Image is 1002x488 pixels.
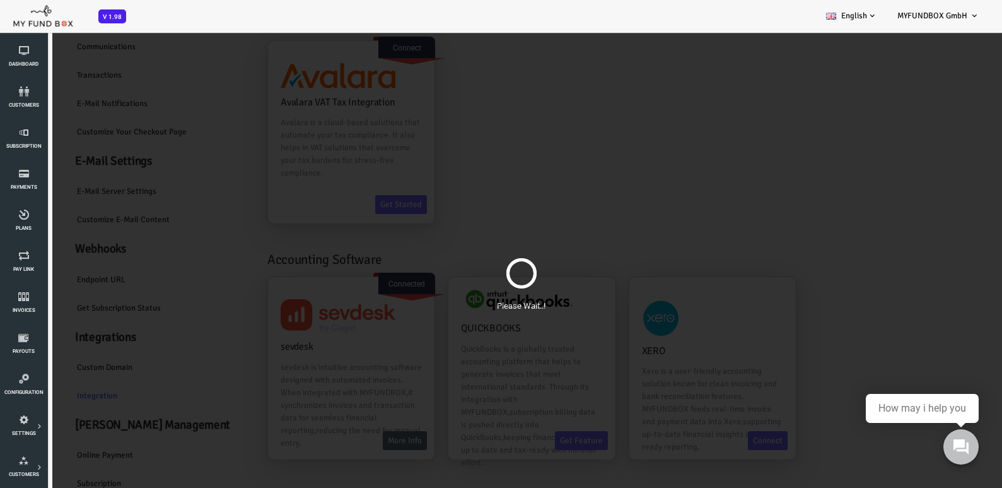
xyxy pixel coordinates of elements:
[98,11,126,21] a: V 1.98
[98,9,126,23] span: V 1.98
[897,11,967,21] span: MYFUNDBOX GmbH
[933,419,989,475] iframe: Launcher button frame
[878,403,966,414] div: How may i help you
[13,2,73,27] img: mfboff.png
